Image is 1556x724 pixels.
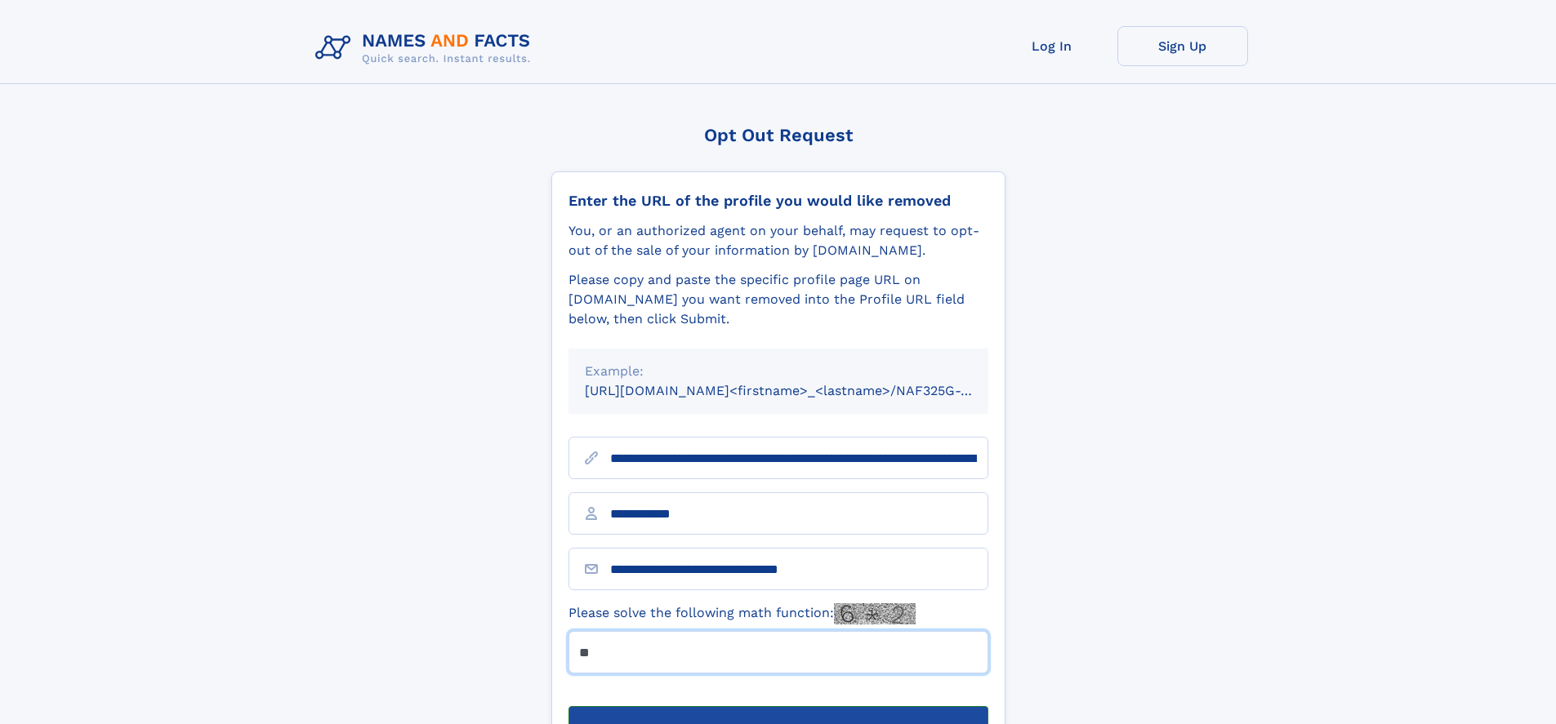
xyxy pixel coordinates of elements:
[585,383,1019,398] small: [URL][DOMAIN_NAME]<firstname>_<lastname>/NAF325G-xxxxxxxx
[568,270,988,329] div: Please copy and paste the specific profile page URL on [DOMAIN_NAME] you want removed into the Pr...
[568,603,916,624] label: Please solve the following math function:
[987,26,1117,66] a: Log In
[568,192,988,210] div: Enter the URL of the profile you would like removed
[568,221,988,260] div: You, or an authorized agent on your behalf, may request to opt-out of the sale of your informatio...
[309,26,544,70] img: Logo Names and Facts
[1117,26,1248,66] a: Sign Up
[551,125,1005,145] div: Opt Out Request
[585,362,972,381] div: Example:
